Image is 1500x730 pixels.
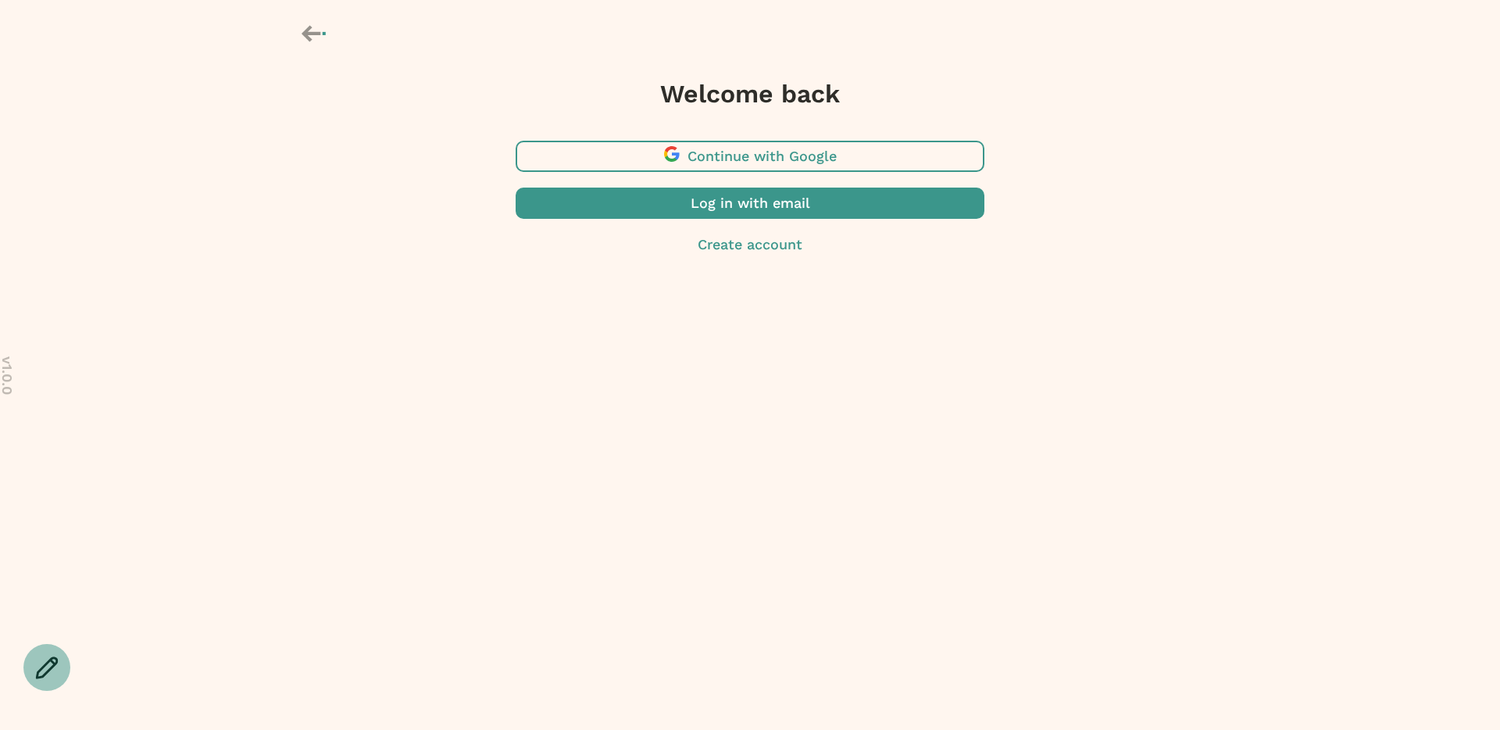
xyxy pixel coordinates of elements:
h3: Welcome back [516,78,984,109]
button: Continue with Google [516,141,984,172]
button: Log in with email [516,188,984,219]
button: Create account [516,234,984,255]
